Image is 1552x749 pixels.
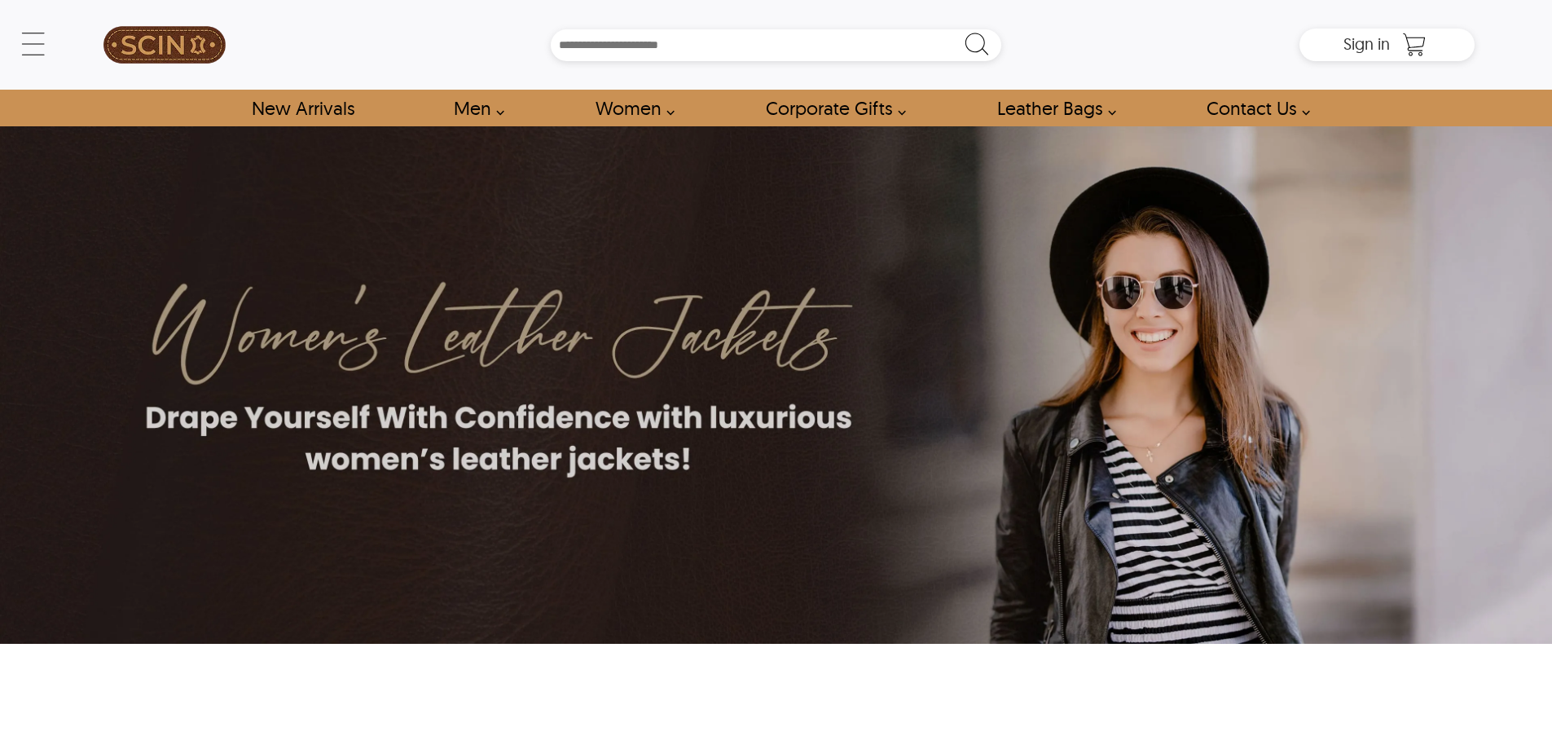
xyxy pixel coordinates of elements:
span: Sign in [1343,33,1390,54]
a: Sign in [1343,39,1390,52]
a: Shop Leather Corporate Gifts [747,90,915,126]
a: Shopping Cart [1398,33,1431,57]
a: shop men's leather jackets [435,90,513,126]
a: Shop Leather Bags [978,90,1125,126]
img: SCIN [103,8,226,82]
a: SCIN [77,8,252,82]
a: Shop New Arrivals [233,90,372,126]
a: contact-us [1188,90,1319,126]
a: Shop Women Leather Jackets [577,90,684,126]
